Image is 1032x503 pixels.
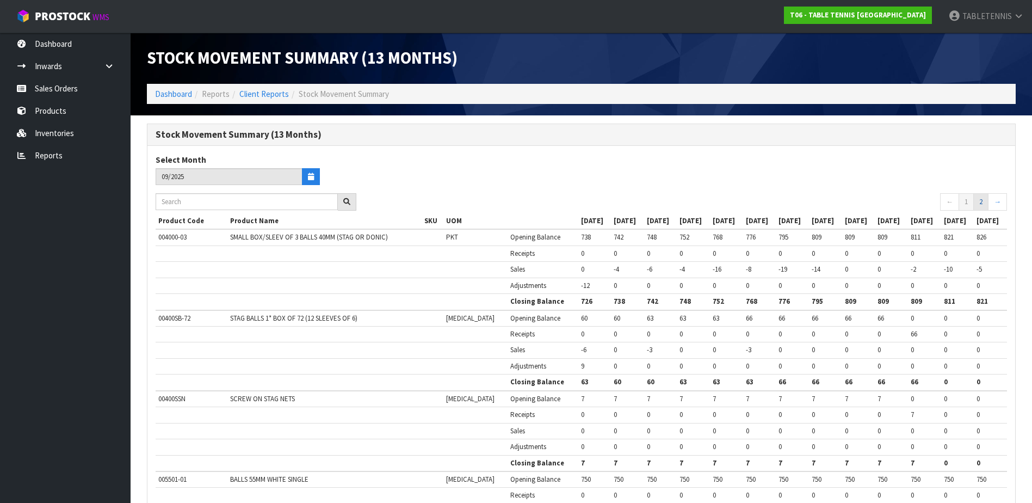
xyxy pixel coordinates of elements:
[647,410,650,419] span: 0
[508,391,578,407] td: Opening Balance
[508,294,578,310] th: Closing Balance
[778,490,782,500] span: 0
[778,426,782,435] span: 0
[679,394,683,403] span: 7
[614,281,617,290] span: 0
[713,458,716,468] span: 7
[812,297,823,306] span: 795
[713,345,716,354] span: 0
[944,232,954,242] span: 821
[611,213,644,229] th: [DATE]
[713,281,716,290] span: 0
[778,281,782,290] span: 0
[508,439,578,455] td: Adjustments
[746,329,749,339] span: 0
[614,345,617,354] span: 0
[812,249,815,258] span: 0
[647,442,650,451] span: 0
[778,458,782,468] span: 7
[977,249,980,258] span: 0
[508,342,578,358] td: Sales
[508,278,578,293] td: Adjustments
[508,455,578,471] th: Closing Balance
[877,345,881,354] span: 0
[156,130,1007,140] h3: Stock Movement Summary (13 Months)
[443,213,508,229] th: UOM
[845,458,849,468] span: 7
[679,249,683,258] span: 0
[713,361,716,371] span: 0
[845,410,848,419] span: 0
[679,314,686,323] span: 63
[845,297,856,306] span: 809
[147,47,458,68] span: Stock Movement Summary (13 Months)
[713,314,719,323] span: 63
[581,265,584,274] span: 0
[743,213,776,229] th: [DATE]
[812,232,821,242] span: 809
[679,265,685,274] span: -4
[508,310,578,327] td: Opening Balance
[679,426,683,435] span: 0
[845,281,848,290] span: 0
[977,345,980,354] span: 0
[679,377,687,387] span: 63
[647,249,650,258] span: 0
[977,377,980,387] span: 0
[508,423,578,439] td: Sales
[746,345,751,354] span: -3
[877,426,881,435] span: 0
[581,475,591,484] span: 750
[713,265,721,274] span: -16
[647,458,651,468] span: 7
[877,314,884,323] span: 66
[944,426,947,435] span: 0
[713,249,716,258] span: 0
[977,410,980,419] span: 0
[977,314,980,323] span: 0
[16,9,30,23] img: cube-alt.png
[845,426,848,435] span: 0
[944,249,947,258] span: 0
[911,249,914,258] span: 0
[778,329,782,339] span: 0
[746,297,757,306] span: 768
[977,394,980,403] span: 0
[679,458,683,468] span: 7
[508,246,578,261] td: Receipts
[647,394,650,403] span: 7
[812,377,819,387] span: 66
[959,193,974,211] a: 1
[614,314,620,323] span: 60
[977,281,980,290] span: 0
[940,193,959,211] a: ←
[877,249,881,258] span: 0
[710,213,743,229] th: [DATE]
[911,426,914,435] span: 0
[974,213,1007,229] th: [DATE]
[746,249,749,258] span: 0
[812,329,815,339] span: 0
[944,281,947,290] span: 0
[156,154,206,165] label: Select Month
[581,458,585,468] span: 7
[746,281,749,290] span: 0
[508,327,578,342] td: Receipts
[812,458,815,468] span: 7
[443,229,508,246] td: PKT
[746,361,749,371] span: 0
[227,229,422,246] td: SMALL BOX/SLEEV OF 3 BALLS 40MM (STAG OR DONIC)
[746,442,749,451] span: 0
[812,394,815,403] span: 7
[845,475,855,484] span: 750
[877,394,881,403] span: 7
[877,475,887,484] span: 750
[845,329,848,339] span: 0
[422,213,443,229] th: SKU
[812,265,820,274] span: -14
[679,329,683,339] span: 0
[581,314,588,323] span: 60
[776,213,809,229] th: [DATE]
[647,490,650,500] span: 0
[746,490,749,500] span: 0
